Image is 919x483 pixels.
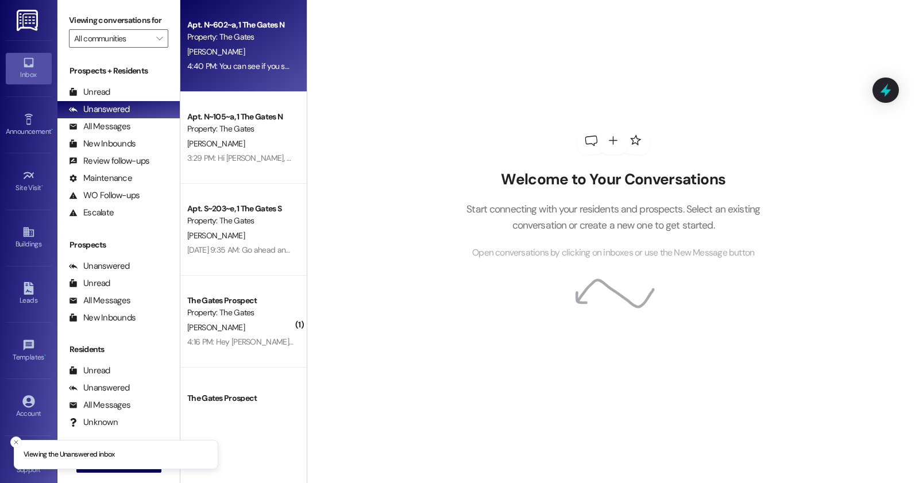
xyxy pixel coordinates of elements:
a: Templates • [6,335,52,366]
div: New Inbounds [69,138,136,150]
span: [PERSON_NAME] [187,322,245,333]
span: [PERSON_NAME] [187,138,245,149]
div: Apt. N~105~a, 1 The Gates N [187,111,294,123]
span: • [51,126,53,134]
div: Residents [57,343,180,356]
div: Property: The Gates [187,123,294,135]
a: Buildings [6,222,52,253]
div: Property: The Gates [187,215,294,227]
i:  [156,34,163,43]
div: All Messages [69,121,130,133]
div: Unanswered [69,103,130,115]
div: Property: The Gates [187,307,294,319]
div: 3:29 PM: Hi [PERSON_NAME], my mother received a mail the other day because she's waiting for the ... [187,153,786,163]
div: Unanswered [69,260,130,272]
input: All communities [74,29,150,48]
div: Unread [69,365,110,377]
div: Apt. S~203~e, 1 The Gates S [187,203,294,215]
a: Leads [6,279,52,310]
div: Unknown [69,416,118,428]
a: Inbox [6,53,52,84]
button: Close toast [10,436,22,448]
div: Escalate [69,207,114,219]
label: Viewing conversations for [69,11,168,29]
p: Start connecting with your residents and prospects. Select an existing conversation or create a n... [449,201,778,234]
span: • [44,351,46,360]
a: Account [6,392,52,423]
div: Review follow-ups [69,155,149,167]
div: Unread [69,86,110,98]
div: WO Follow-ups [69,190,140,202]
h2: Welcome to Your Conversations [449,171,778,189]
div: Prospects + Residents [57,65,180,77]
div: 4:16 PM: Hey [PERSON_NAME] told me that we were moving into 103 for the fall but I haven't receiv... [187,337,585,347]
div: The Gates Prospect [187,392,294,404]
div: Property: The Gates [187,31,294,43]
div: All Messages [69,399,130,411]
span: Open conversations by clicking on inboxes or use the New Message button [472,246,754,260]
img: ResiDesk Logo [17,10,40,31]
span: [PERSON_NAME] [187,47,245,57]
a: Site Visit • [6,166,52,197]
div: Prospects [57,239,180,251]
div: New Inbounds [69,312,136,324]
div: Apt. N~602~a, 1 The Gates N [187,19,294,31]
p: Viewing the Unanswered inbox [24,450,115,460]
div: Unread [69,277,110,289]
span: [PERSON_NAME] [187,230,245,241]
span: • [41,182,43,190]
a: Support [6,448,52,479]
div: All Messages [69,295,130,307]
div: The Gates Prospect [187,295,294,307]
div: Unanswered [69,382,130,394]
div: Maintenance [69,172,132,184]
div: [DATE] 9:35 AM: Go ahead and sell it [187,245,308,255]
